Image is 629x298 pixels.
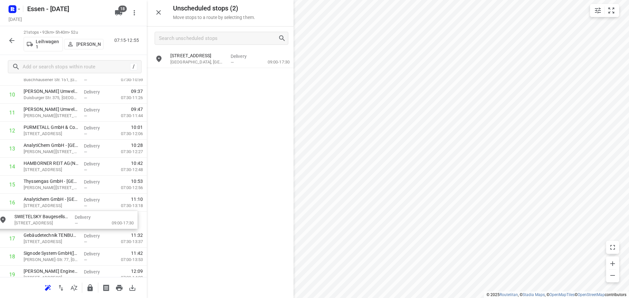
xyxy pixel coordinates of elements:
h5: Project date [6,15,25,23]
p: [PERSON_NAME] [76,42,101,47]
button: More [128,6,141,19]
span: Reverse route [54,284,67,290]
span: Download route [126,284,139,290]
a: Stadia Maps [523,292,545,297]
span: Sort by time window [67,284,81,290]
li: © 2025 , © , © © contributors [486,292,626,297]
button: [PERSON_NAME] [64,39,104,49]
button: Map settings [591,4,604,17]
span: Reoptimize route [41,284,54,290]
span: Print shipping labels [100,284,113,290]
button: Leihwagen 1 [24,37,63,51]
span: 18 [118,6,127,12]
div: / [130,63,137,70]
button: Lock route [84,281,97,294]
h5: Rename [25,4,109,14]
button: 18 [112,6,125,19]
input: Search unscheduled stops [159,33,278,44]
button: Close [152,6,165,19]
p: Leihwagen 1 [36,39,60,49]
a: OpenStreetMap [578,292,605,297]
p: 07:15-12:55 [114,37,142,44]
h5: Unscheduled stops ( 2 ) [173,5,255,12]
span: Print route [113,284,126,290]
a: OpenMapTiles [549,292,575,297]
div: grid [147,50,294,297]
div: Search [278,34,288,42]
a: Routetitan [500,292,518,297]
div: small contained button group [590,4,619,17]
p: 21 stops • 92km • 5h40m • 52u [24,29,104,36]
input: Add or search stops within route [23,62,130,72]
p: Move stops to a route by selecting them. [173,15,255,20]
